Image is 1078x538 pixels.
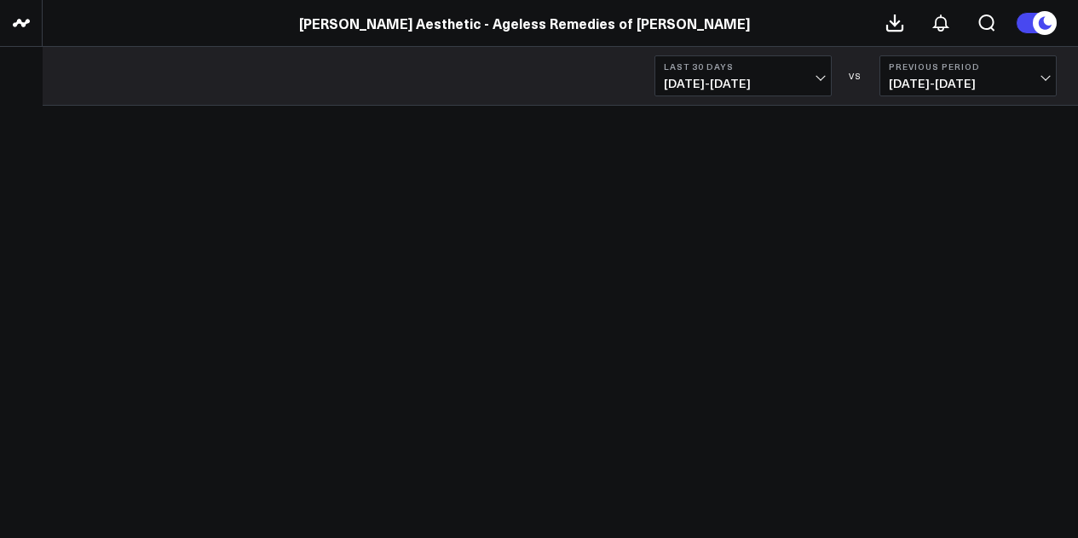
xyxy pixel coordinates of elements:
b: Previous Period [889,61,1047,72]
a: [PERSON_NAME] Aesthetic - Ageless Remedies of [PERSON_NAME] [299,14,750,32]
b: Last 30 Days [664,61,822,72]
span: [DATE] - [DATE] [664,77,822,90]
button: Previous Period[DATE]-[DATE] [879,55,1057,96]
span: [DATE] - [DATE] [889,77,1047,90]
button: Last 30 Days[DATE]-[DATE] [654,55,832,96]
div: VS [840,71,871,81]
